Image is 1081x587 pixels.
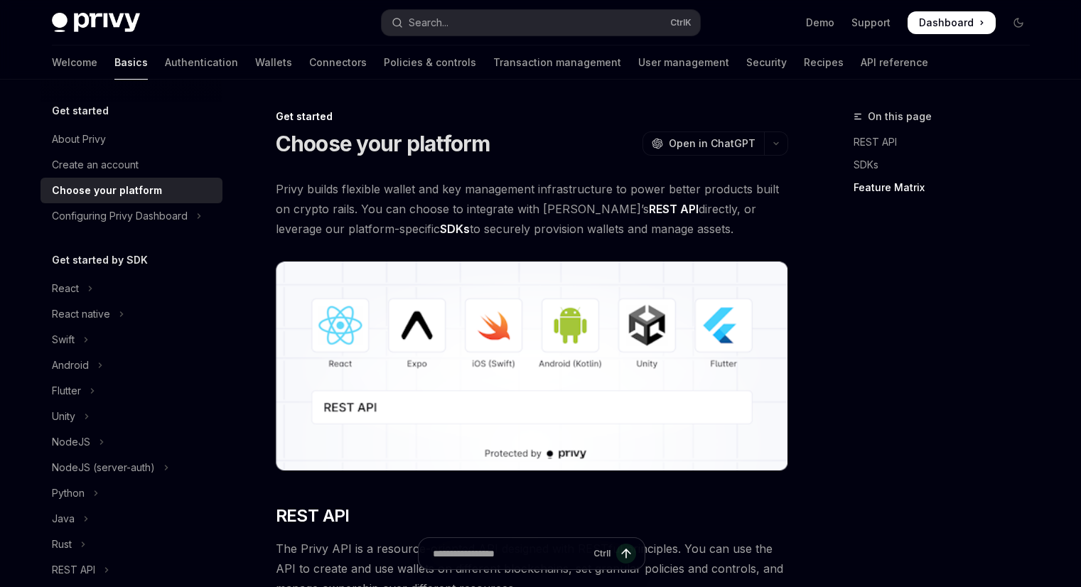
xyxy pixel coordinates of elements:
[41,276,222,301] button: Toggle React section
[669,136,755,151] span: Open in ChatGPT
[276,262,788,470] img: images/Platform2.png
[52,208,188,225] div: Configuring Privy Dashboard
[919,16,974,30] span: Dashboard
[52,536,72,553] div: Rust
[642,131,764,156] button: Open in ChatGPT
[638,45,729,80] a: User management
[41,532,222,557] button: Toggle Rust section
[433,538,588,569] input: Ask a question...
[41,378,222,404] button: Toggle Flutter section
[276,109,788,124] div: Get started
[851,16,891,30] a: Support
[493,45,621,80] a: Transaction management
[52,510,75,527] div: Java
[52,45,97,80] a: Welcome
[276,505,350,527] span: REST API
[649,202,699,216] strong: REST API
[52,13,140,33] img: dark logo
[41,352,222,378] button: Toggle Android section
[276,179,788,239] span: Privy builds flexible wallet and key management infrastructure to power better products built on ...
[52,433,90,451] div: NodeJS
[52,331,75,348] div: Swift
[309,45,367,80] a: Connectors
[52,252,148,269] h5: Get started by SDK
[52,459,155,476] div: NodeJS (server-auth)
[52,280,79,297] div: React
[854,176,1041,199] a: Feature Matrix
[41,178,222,203] a: Choose your platform
[440,222,470,236] strong: SDKs
[41,506,222,532] button: Toggle Java section
[746,45,787,80] a: Security
[41,203,222,229] button: Toggle Configuring Privy Dashboard section
[41,455,222,480] button: Toggle NodeJS (server-auth) section
[616,544,636,564] button: Send message
[806,16,834,30] a: Demo
[52,382,81,399] div: Flutter
[41,301,222,327] button: Toggle React native section
[41,480,222,506] button: Toggle Python section
[409,14,448,31] div: Search...
[854,131,1041,154] a: REST API
[41,404,222,429] button: Toggle Unity section
[868,108,932,125] span: On this page
[52,306,110,323] div: React native
[52,357,89,374] div: Android
[908,11,996,34] a: Dashboard
[52,408,75,425] div: Unity
[41,152,222,178] a: Create an account
[41,126,222,152] a: About Privy
[382,10,700,36] button: Open search
[52,485,85,502] div: Python
[52,102,109,119] h5: Get started
[861,45,928,80] a: API reference
[41,327,222,352] button: Toggle Swift section
[52,156,139,173] div: Create an account
[52,131,106,148] div: About Privy
[255,45,292,80] a: Wallets
[670,17,692,28] span: Ctrl K
[1007,11,1030,34] button: Toggle dark mode
[114,45,148,80] a: Basics
[41,429,222,455] button: Toggle NodeJS section
[52,182,162,199] div: Choose your platform
[276,131,490,156] h1: Choose your platform
[165,45,238,80] a: Authentication
[384,45,476,80] a: Policies & controls
[41,557,222,583] button: Toggle REST API section
[804,45,844,80] a: Recipes
[854,154,1041,176] a: SDKs
[52,561,95,578] div: REST API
